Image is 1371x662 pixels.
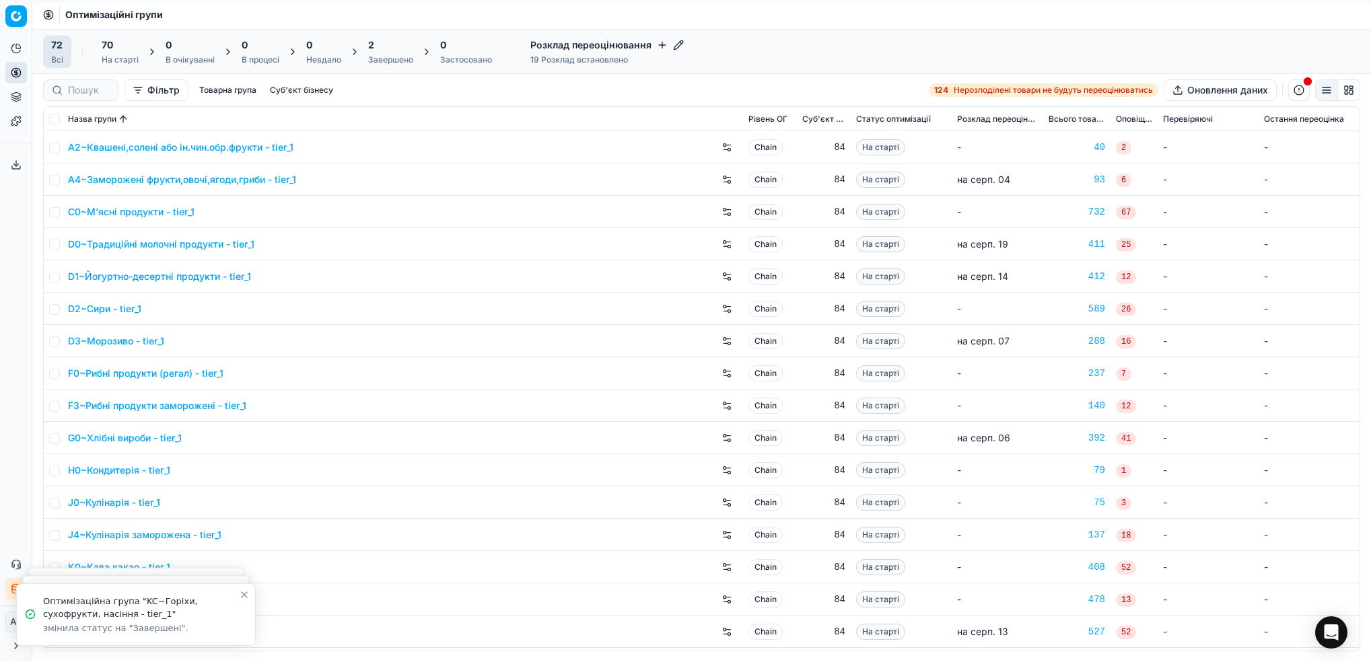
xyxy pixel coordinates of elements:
[802,593,845,606] div: 84
[68,237,254,251] a: D0~Традиційні молочні продукти - tier_1
[748,527,783,543] span: Chain
[166,38,172,52] span: 0
[1049,560,1105,574] a: 408
[748,591,783,608] span: Chain
[1259,390,1360,422] td: -
[856,139,905,155] span: На старті
[802,431,845,445] div: 84
[748,624,783,640] span: Chain
[1158,196,1259,228] td: -
[1315,616,1347,649] div: Open Intercom Messenger
[530,54,684,65] div: 19 Розклад встановлено
[1259,422,1360,454] td: -
[856,333,905,349] span: На старті
[952,486,1043,519] td: -
[802,205,845,219] div: 84
[957,270,1008,282] span: на серп. 14
[1049,399,1105,412] a: 140
[1116,141,1131,155] span: 2
[242,54,279,65] div: В процесі
[1259,228,1360,260] td: -
[1158,519,1259,551] td: -
[1049,302,1105,316] a: 589
[802,560,845,574] div: 84
[51,54,63,65] div: Всі
[306,54,341,65] div: Невдало
[68,83,110,97] input: Пошук
[368,54,413,65] div: Завершено
[242,38,248,52] span: 0
[1116,335,1136,348] span: 16
[802,496,845,509] div: 84
[1049,173,1105,186] a: 93
[1259,196,1360,228] td: -
[748,333,783,349] span: Chain
[952,196,1043,228] td: -
[368,38,374,52] span: 2
[1049,334,1105,348] a: 288
[957,432,1010,443] span: на серп. 06
[68,205,195,219] a: C0~М'ясні продукти - tier_1
[68,528,221,542] a: J4~Кулінарія заморожена - tier_1
[856,430,905,446] span: На старті
[856,114,931,124] span: Статус оптимізації
[1049,270,1105,283] a: 412
[116,112,130,126] button: Sorted by Назва групи ascending
[1259,519,1360,551] td: -
[748,139,783,155] span: Chain
[1259,260,1360,293] td: -
[957,174,1010,185] span: на серп. 04
[1158,486,1259,519] td: -
[1049,593,1105,606] div: 478
[1049,205,1105,219] div: 732
[68,464,170,477] a: H0~Кондитерія - tier_1
[802,625,845,638] div: 84
[1259,325,1360,357] td: -
[236,587,252,603] button: Close toast
[957,626,1008,637] span: на серп. 13
[748,172,783,188] span: Chain
[1116,593,1136,607] span: 13
[68,496,160,509] a: J0~Кулінарія - tier_1
[1116,496,1131,510] span: 3
[1116,626,1136,639] span: 52
[802,528,845,542] div: 84
[929,83,1158,97] a: 124Нерозподілені товари не будуть переоцінюватись
[952,131,1043,163] td: -
[1049,496,1105,509] a: 75
[957,335,1010,346] span: на серп. 07
[530,38,684,52] h4: Розклад переоцінювання
[802,270,845,283] div: 84
[1158,163,1259,196] td: -
[1158,616,1259,648] td: -
[43,595,239,621] div: Оптимізаційна група "KC~Горіхи, сухофрукти, насіння - tier_1"
[1158,131,1259,163] td: -
[952,519,1043,551] td: -
[802,173,845,186] div: 84
[748,268,783,285] span: Chain
[1259,486,1360,519] td: -
[1116,174,1131,187] span: 6
[51,38,63,52] span: 72
[748,301,783,317] span: Chain
[1116,432,1136,445] span: 41
[68,302,141,316] a: D2~Сири - tier_1
[440,54,492,65] div: Застосовано
[952,551,1043,583] td: -
[856,365,905,381] span: На старті
[1259,357,1360,390] td: -
[1116,303,1136,316] span: 26
[856,172,905,188] span: На старті
[65,8,163,22] span: Оптимізаційні групи
[1049,625,1105,638] a: 527
[5,611,27,632] button: AK
[1116,114,1152,124] span: Оповіщення
[1049,431,1105,445] a: 392
[952,583,1043,616] td: -
[65,8,163,22] nav: breadcrumb
[1049,528,1105,542] a: 137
